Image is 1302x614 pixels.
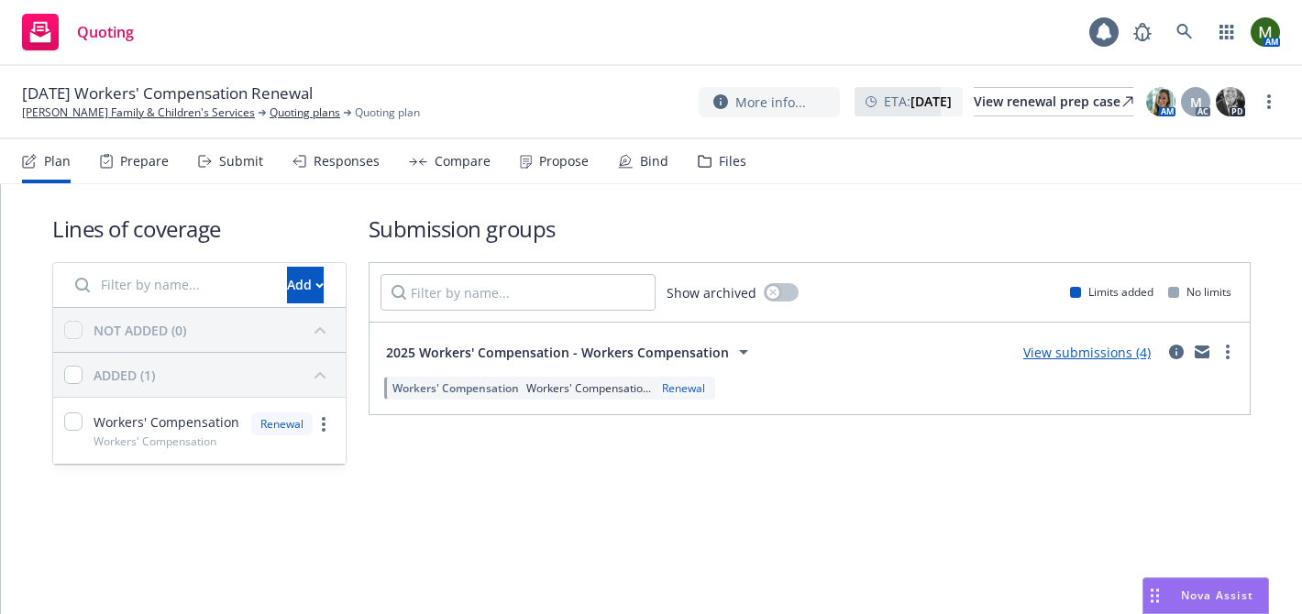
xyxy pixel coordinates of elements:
a: Search [1166,14,1203,50]
input: Filter by name... [64,267,276,303]
span: [DATE] Workers' Compensation Renewal [22,82,313,104]
h1: Submission groups [369,214,1251,244]
div: Responses [314,154,380,169]
button: Nova Assist [1142,577,1269,614]
a: Switch app [1208,14,1245,50]
a: Report a Bug [1124,14,1161,50]
span: 2025 Workers' Compensation - Workers Compensation [386,343,729,362]
a: mail [1191,341,1213,363]
a: Quoting plans [270,104,340,121]
div: NOT ADDED (0) [94,321,186,340]
span: Workers' Compensation [94,433,216,449]
div: ADDED (1) [94,366,155,385]
span: Workers' Compensation [392,380,519,396]
div: Bind [640,154,668,169]
div: Drag to move [1143,578,1166,613]
div: Files [719,154,746,169]
img: photo [1216,87,1245,116]
span: Nova Assist [1181,587,1253,603]
a: Quoting [15,6,141,58]
h1: Lines of coverage [52,214,347,244]
div: No limits [1168,284,1231,300]
span: More info... [735,93,806,112]
div: Plan [44,154,71,169]
span: M [1190,93,1202,112]
button: Add [287,267,324,303]
img: photo [1251,17,1280,47]
button: NOT ADDED (0) [94,315,335,345]
a: [PERSON_NAME] Family & Children's Services [22,104,255,121]
span: Workers' Compensation [94,412,239,432]
div: View renewal prep case [974,88,1133,115]
img: photo [1146,87,1175,116]
a: View renewal prep case [974,87,1133,116]
div: Renewal [251,412,313,435]
div: Propose [539,154,589,169]
div: Renewal [658,380,709,396]
a: more [313,413,335,435]
div: Submit [219,154,263,169]
a: circleInformation [1165,341,1187,363]
a: more [1217,341,1239,363]
span: Workers' Compensatio... [526,380,651,396]
strong: [DATE] [910,93,952,110]
div: Add [287,268,324,302]
span: Quoting plan [355,104,420,121]
input: Filter by name... [381,274,656,311]
div: Limits added [1070,284,1153,300]
span: Quoting [77,25,134,39]
button: ADDED (1) [94,360,335,389]
button: More info... [699,87,840,117]
span: ETA : [884,92,952,111]
div: Compare [435,154,491,169]
a: more [1258,91,1280,113]
span: Show archived [667,283,756,302]
button: 2025 Workers' Compensation - Workers Compensation [381,334,760,370]
a: View submissions (4) [1023,344,1151,361]
div: Prepare [120,154,169,169]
